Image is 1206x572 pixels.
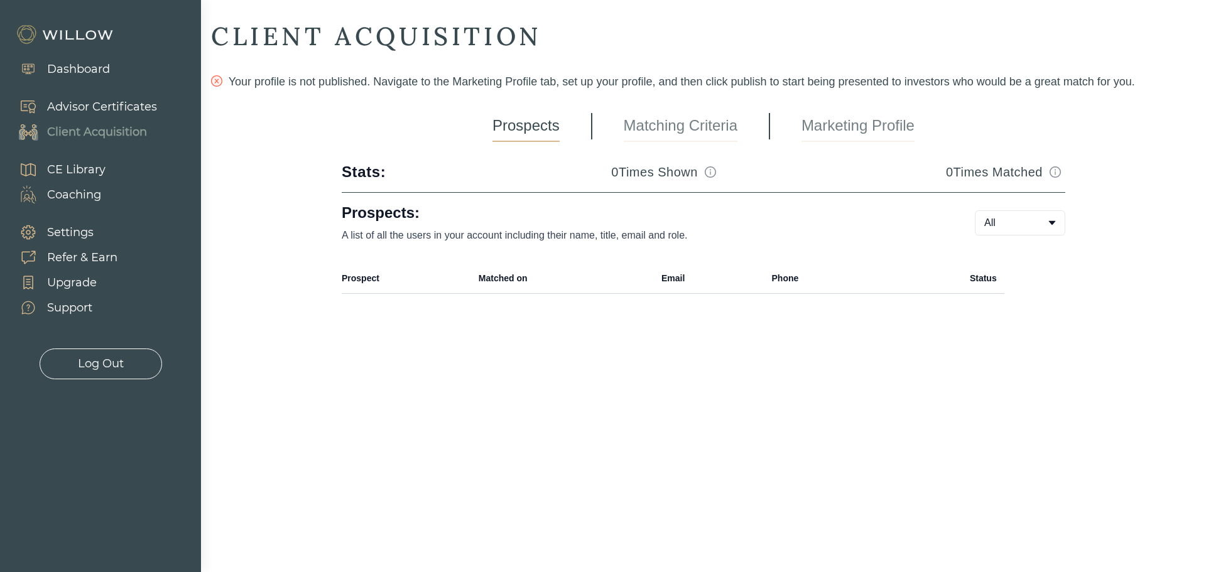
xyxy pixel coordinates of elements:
th: Prospect [342,263,471,294]
span: caret-down [1047,218,1057,228]
div: Stats: [342,162,386,182]
div: Advisor Certificates [47,99,157,116]
div: Upgrade [47,274,97,291]
div: Support [47,299,92,316]
th: Status [884,263,1004,294]
a: Matching Criteria [624,111,737,142]
h3: 0 Times Matched [946,163,1043,181]
a: Marketing Profile [801,111,915,142]
div: CLIENT ACQUISITION [211,20,1196,53]
div: CE Library [47,161,106,178]
div: Settings [47,224,94,241]
a: Refer & Earn [6,245,117,270]
span: info-circle [1050,166,1061,178]
h3: 0 Times Shown [611,163,698,181]
a: Prospects [492,111,560,142]
a: Settings [6,220,117,245]
div: Coaching [47,186,101,203]
span: close-circle [211,75,222,87]
h1: Prospects: [342,203,935,223]
span: All [984,215,996,230]
a: Coaching [6,182,106,207]
p: A list of all the users in your account including their name, title, email and role. [342,228,935,243]
a: CE Library [6,157,106,182]
button: Match info [700,162,720,182]
a: Advisor Certificates [6,94,157,119]
img: Willow [16,24,116,45]
div: Refer & Earn [47,249,117,266]
button: Match info [1045,162,1065,182]
a: Client Acquisition [6,119,157,144]
div: Log Out [78,355,124,372]
span: info-circle [705,166,716,178]
a: Upgrade [6,270,117,295]
a: Dashboard [6,57,110,82]
div: Your profile is not published. Navigate to the Marketing Profile tab, set up your profile, and th... [211,73,1196,90]
th: Phone [764,263,884,294]
th: Email [654,263,764,294]
div: Dashboard [47,61,110,78]
div: Client Acquisition [47,124,147,141]
th: Matched on [471,263,654,294]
